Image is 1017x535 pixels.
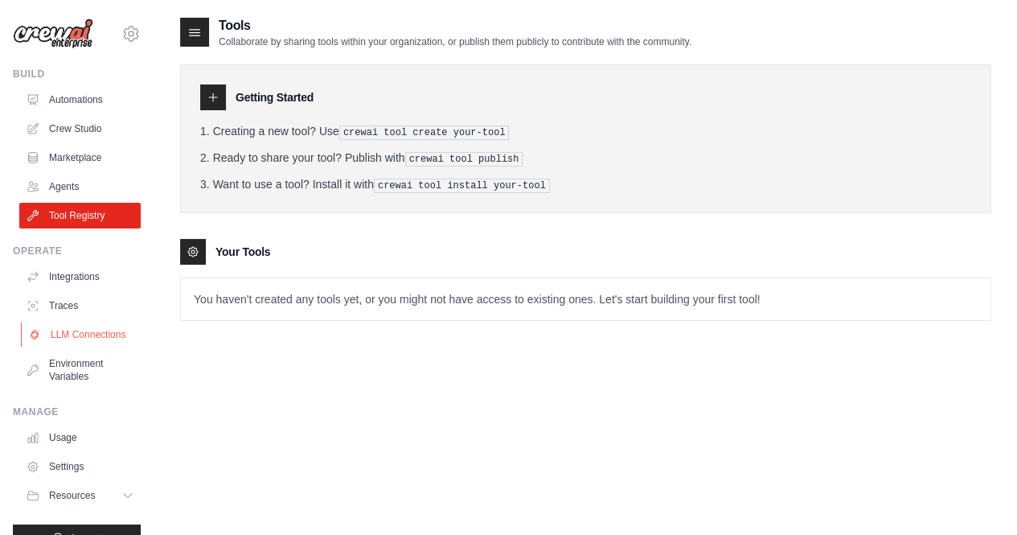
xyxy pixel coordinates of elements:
a: Traces [19,293,141,319]
a: LLM Connections [21,322,142,348]
h2: Tools [219,16,691,35]
button: Resources [19,483,141,508]
a: Settings [19,454,141,479]
a: Crew Studio [19,116,141,142]
a: Marketplace [19,145,141,171]
li: Creating a new tool? Use [200,123,971,140]
p: Collaborate by sharing tools within your organization, or publish them publicly to contribute wit... [219,35,691,48]
img: Logo [13,19,93,49]
li: Ready to share your tool? Publish with [200,150,971,167]
h3: Your Tools [215,244,270,260]
p: You haven't created any tools yet, or you might not have access to existing ones. Let's start bui... [181,278,990,320]
a: Tool Registry [19,203,141,228]
pre: crewai tool publish [405,152,523,167]
a: Agents [19,174,141,200]
h3: Getting Started [236,89,314,105]
div: Manage [13,405,141,418]
a: Automations [19,87,141,113]
li: Want to use a tool? Install it with [200,176,971,193]
div: Build [13,68,141,80]
pre: crewai tool create your-tool [339,126,510,140]
pre: crewai tool install your-tool [374,179,550,193]
span: Resources [49,489,95,502]
a: Integrations [19,264,141,290]
div: Operate [13,245,141,257]
a: Usage [19,425,141,451]
a: Environment Variables [19,351,141,389]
